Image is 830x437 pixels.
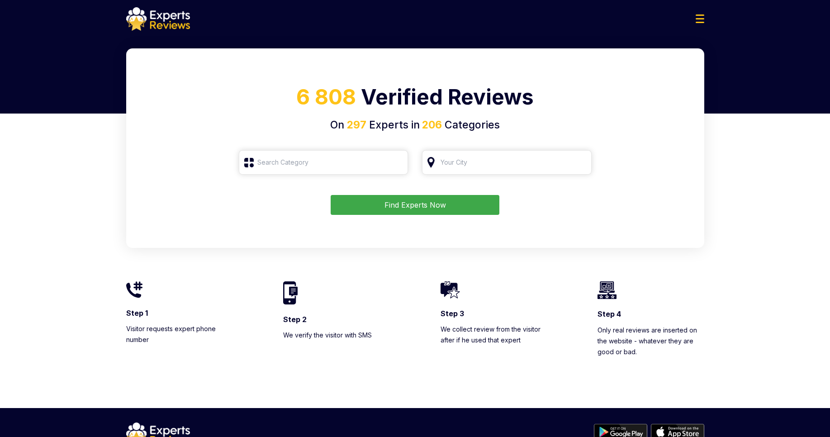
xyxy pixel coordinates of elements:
img: homeIcon1 [126,281,142,298]
p: We verify the visitor with SMS [283,330,390,341]
h3: Step 1 [126,308,233,318]
img: homeIcon2 [283,281,298,304]
h3: Step 3 [441,309,547,318]
img: logo [126,7,190,31]
input: Search Category [239,150,408,175]
p: We collect review from the visitor after if he used that expert [441,324,547,346]
h1: Verified Reviews [137,81,693,117]
button: Find Experts Now [331,195,499,215]
img: Menu Icon [696,14,704,23]
h4: On Experts in Categories [137,117,693,133]
h3: Step 2 [283,314,390,324]
input: Your City [422,150,592,175]
h3: Step 4 [598,309,704,319]
span: 206 [420,119,442,131]
img: homeIcon4 [598,281,617,299]
span: 6 808 [296,84,356,109]
p: Visitor requests expert phone number [126,323,233,345]
span: 297 [347,119,366,131]
p: Only real reviews are inserted on the website - whatever they are good or bad. [598,325,704,357]
img: homeIcon3 [441,281,460,299]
